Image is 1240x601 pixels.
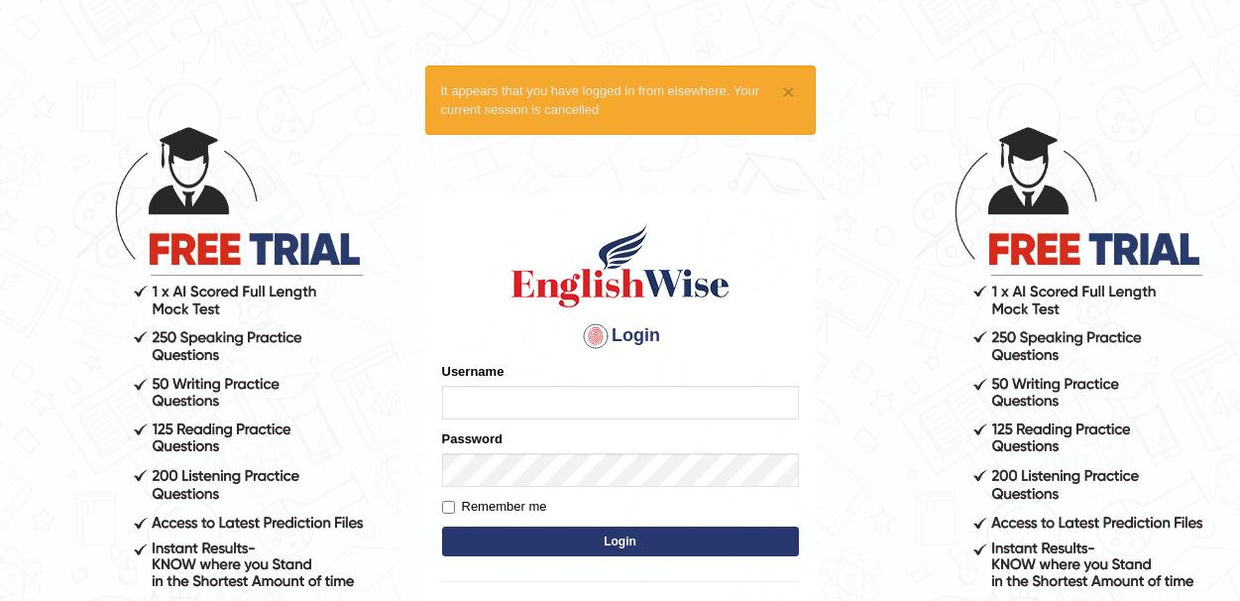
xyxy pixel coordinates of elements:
label: Password [442,429,503,448]
label: Remember me [442,497,547,517]
input: Remember me [442,501,455,514]
button: × [782,81,794,102]
div: It appears that you have logged in from elsewhere. Your current session is cancelled [425,65,816,135]
label: Username [442,362,505,381]
h4: Login [442,320,799,352]
img: Logo of English Wise sign in for intelligent practice with AI [507,221,733,310]
button: Login [442,527,799,556]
